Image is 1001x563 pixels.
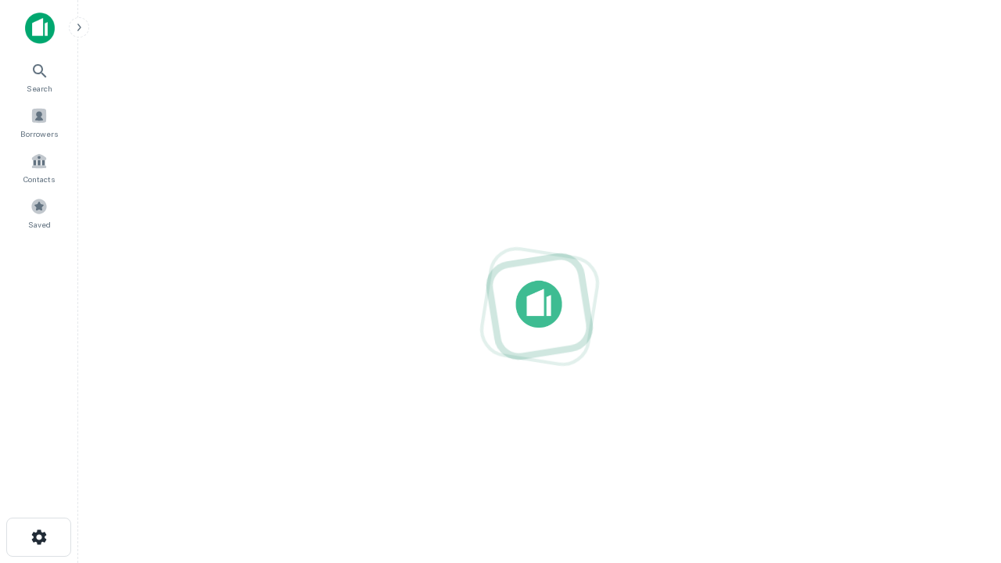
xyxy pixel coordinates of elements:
a: Search [5,56,74,98]
span: Saved [28,218,51,231]
a: Saved [5,192,74,234]
iframe: Chat Widget [923,438,1001,513]
a: Borrowers [5,101,74,143]
a: Contacts [5,146,74,188]
span: Borrowers [20,127,58,140]
span: Contacts [23,173,55,185]
span: Search [27,82,52,95]
img: capitalize-icon.png [25,13,55,44]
